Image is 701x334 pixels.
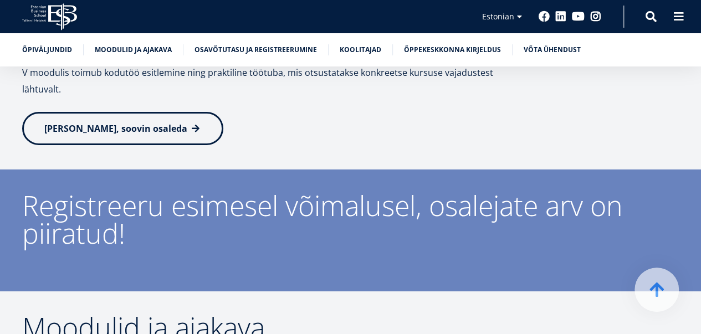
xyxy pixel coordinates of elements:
[404,44,501,55] a: Õppekeskkonna kirjeldus
[524,44,581,55] a: Võta ühendust
[95,44,172,55] a: Moodulid ja ajakava
[22,112,223,145] a: [PERSON_NAME], soovin osaleda
[44,122,187,135] span: [PERSON_NAME], soovin osaleda
[590,11,601,22] a: Instagram
[340,44,381,55] a: Koolitajad
[22,192,679,247] div: Registreeru esimesel võimalusel, osalejate arv on piiratud!
[539,11,550,22] a: Facebook
[572,11,585,22] a: Youtube
[555,11,566,22] a: Linkedin
[22,44,72,55] a: Õpiväljundid
[195,44,317,55] a: Osavõtutasu ja registreerumine
[22,64,496,97] p: V moodulis toimub kodutöö esitlemine ning praktiline töötuba, mis otsustatakse konkreetse kursuse...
